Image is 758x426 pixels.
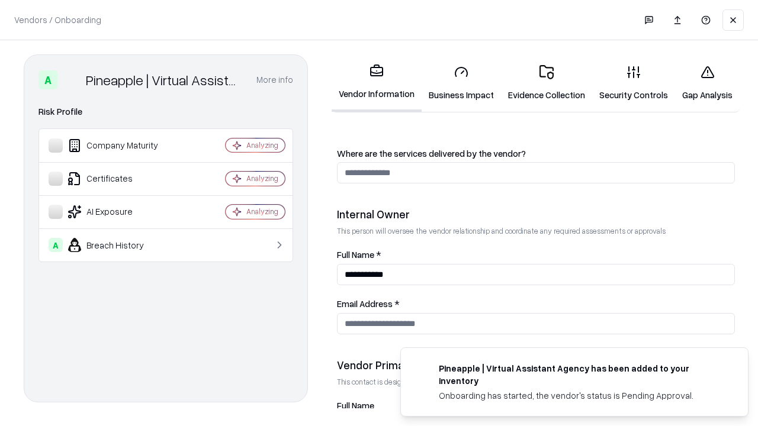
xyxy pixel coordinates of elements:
[246,173,278,183] div: Analyzing
[337,207,735,221] div: Internal Owner
[49,172,190,186] div: Certificates
[38,105,293,119] div: Risk Profile
[337,149,735,158] label: Where are the services delivered by the vendor?
[422,56,501,111] a: Business Impact
[256,69,293,91] button: More info
[86,70,242,89] div: Pineapple | Virtual Assistant Agency
[246,206,278,217] div: Analyzing
[38,70,57,89] div: A
[337,377,735,387] p: This contact is designated to receive the assessment request from Shift
[501,56,592,111] a: Evidence Collection
[14,14,101,26] p: Vendors / Onboarding
[332,54,422,112] a: Vendor Information
[439,362,720,387] div: Pineapple | Virtual Assistant Agency has been added to your inventory
[49,238,63,252] div: A
[439,389,720,402] div: Onboarding has started, the vendor's status is Pending Approval.
[337,299,735,308] label: Email Address *
[62,70,81,89] img: Pineapple | Virtual Assistant Agency
[337,226,735,236] p: This person will oversee the vendor relationship and coordinate any required assessments or appro...
[675,56,740,111] a: Gap Analysis
[592,56,675,111] a: Security Controls
[49,238,190,252] div: Breach History
[415,362,429,376] img: trypineapple.com
[49,205,190,219] div: AI Exposure
[246,140,278,150] div: Analyzing
[49,138,190,153] div: Company Maturity
[337,358,735,372] div: Vendor Primary Contact
[337,401,735,410] label: Full Name
[337,250,735,259] label: Full Name *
